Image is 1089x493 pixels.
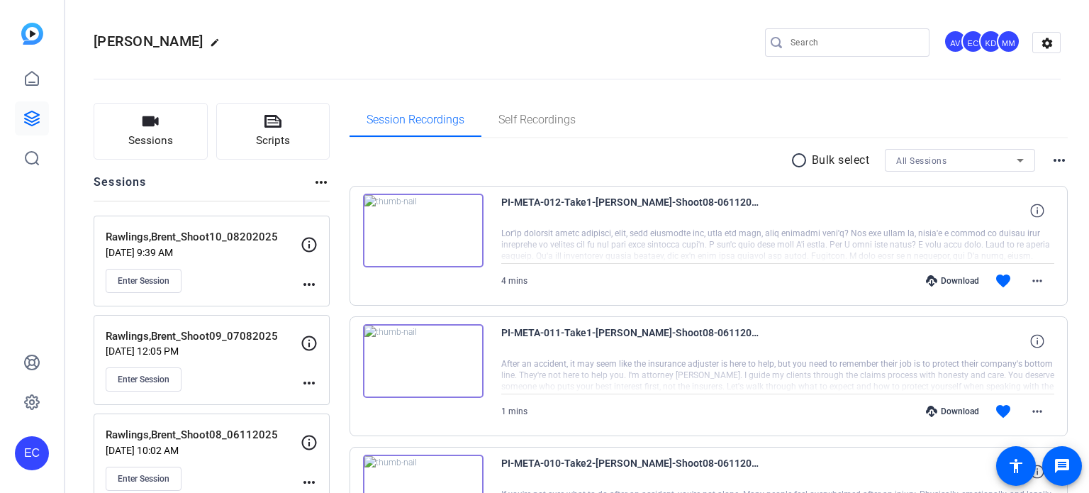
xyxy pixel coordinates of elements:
span: PI-META-012-Take1-[PERSON_NAME]-Shoot08-06112025-2025-07-11-09-53-16-547-0 [501,194,764,228]
ngx-avatar: Abby Veloz [944,30,968,55]
mat-icon: accessibility [1007,458,1024,475]
div: EC [15,436,49,470]
mat-icon: settings [1033,33,1061,54]
div: Download [919,406,986,417]
img: blue-gradient.svg [21,23,43,45]
mat-icon: more_horiz [1051,152,1068,169]
mat-icon: more_horiz [301,375,318,392]
h2: Sessions [94,174,147,201]
button: Enter Session [106,269,181,293]
div: EC [961,30,985,53]
button: Sessions [94,103,208,160]
mat-icon: more_horiz [1029,272,1046,289]
mat-icon: favorite [995,403,1012,420]
mat-icon: edit [210,38,227,55]
mat-icon: more_horiz [1029,403,1046,420]
button: Enter Session [106,467,181,491]
button: Enter Session [106,367,181,392]
mat-icon: more_horiz [313,174,330,191]
span: PI-META-011-Take1-[PERSON_NAME]-Shoot08-06112025-2025-07-11-09-51-57-069-0 [501,324,764,358]
p: [DATE] 9:39 AM [106,247,301,258]
button: Scripts [216,103,330,160]
ngx-avatar: Erika Centeno [961,30,986,55]
mat-icon: more_horiz [301,474,318,491]
div: Download [919,275,986,287]
mat-icon: favorite [995,272,1012,289]
span: All Sessions [896,156,946,166]
mat-icon: radio_button_unchecked [791,152,812,169]
mat-icon: more_horiz [301,276,318,293]
ngx-avatar: Krystal Delgadillo [979,30,1004,55]
span: PI-META-010-Take2-[PERSON_NAME]-Shoot08-06112025-2025-07-11-09-51-01-569-0 [501,455,764,489]
mat-icon: message [1054,458,1071,475]
span: 1 mins [501,406,527,416]
span: Enter Session [118,275,169,287]
p: Rawlings,Brent_Shoot08_06112025 [106,427,301,443]
input: Search [791,34,918,51]
div: AV [944,30,967,53]
div: KD [979,30,1003,53]
img: thumb-nail [363,324,484,398]
span: Enter Session [118,374,169,385]
span: 4 mins [501,276,527,286]
p: Rawlings,Brent_Shoot10_08202025 [106,229,301,245]
p: Rawlings,Brent_Shoot09_07082025 [106,328,301,345]
span: Session Recordings [367,114,464,126]
span: [PERSON_NAME] [94,33,203,50]
img: thumb-nail [363,194,484,267]
p: [DATE] 10:02 AM [106,445,301,456]
span: Enter Session [118,473,169,484]
ngx-avatar: Mike Margol [997,30,1022,55]
p: [DATE] 12:05 PM [106,345,301,357]
span: Sessions [128,133,173,149]
span: Self Recordings [498,114,576,126]
div: MM [997,30,1020,53]
span: Scripts [256,133,290,149]
p: Bulk select [812,152,870,169]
